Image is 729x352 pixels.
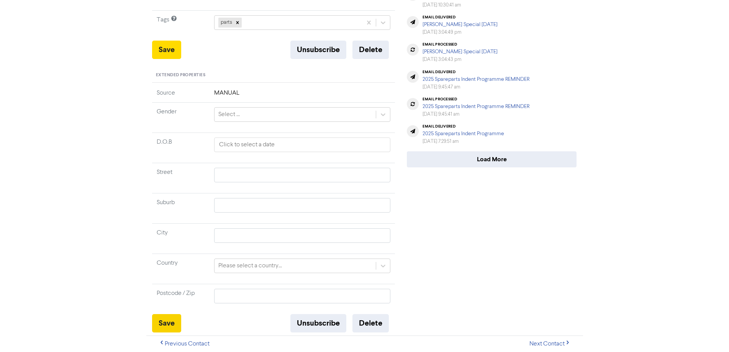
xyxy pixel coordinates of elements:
td: Source [152,88,210,103]
button: Next Contact [523,336,577,352]
button: Save [152,41,181,59]
div: email delivered [423,15,498,20]
div: Extended Properties [152,68,395,83]
div: [DATE] 7:29:51 am [423,138,504,145]
td: City [152,223,210,254]
div: Please select a country... [218,261,282,270]
a: 2025 Spareparts Indent Programme REMINDER [423,77,529,82]
button: Delete [352,314,389,332]
a: 2025 Spareparts Indent Programme REMINDER [423,104,529,109]
td: Postcode / Zip [152,284,210,314]
button: Previous Contact [152,336,216,352]
div: [DATE] 3:04:49 pm [423,29,498,36]
div: [DATE] 10:30:41 am [423,2,499,9]
div: email delivered [423,70,529,74]
a: [PERSON_NAME] Special [DATE] [423,22,498,27]
div: Select ... [218,110,240,119]
input: Click to select a date [214,138,391,152]
div: [DATE] 9:45:47 am [423,83,529,91]
button: Load More [407,151,577,167]
div: [DATE] 9:45:41 am [423,111,529,118]
div: email processed [423,42,498,47]
button: Delete [352,41,389,59]
div: [DATE] 3:04:43 pm [423,56,498,63]
td: MANUAL [210,88,395,103]
button: Unsubscribe [290,314,346,332]
td: Suburb [152,193,210,223]
td: Country [152,254,210,284]
button: Unsubscribe [290,41,346,59]
td: Street [152,163,210,193]
a: 2025 Spareparts Indent Programme [423,131,504,136]
a: [PERSON_NAME] Special [DATE] [423,49,498,54]
iframe: Chat Widget [691,315,729,352]
div: parts [218,18,233,28]
div: email delivered [423,124,504,129]
button: Save [152,314,181,332]
td: Tags [152,11,210,41]
div: email processed [423,97,529,102]
td: Gender [152,102,210,133]
td: D.O.B [152,133,210,163]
